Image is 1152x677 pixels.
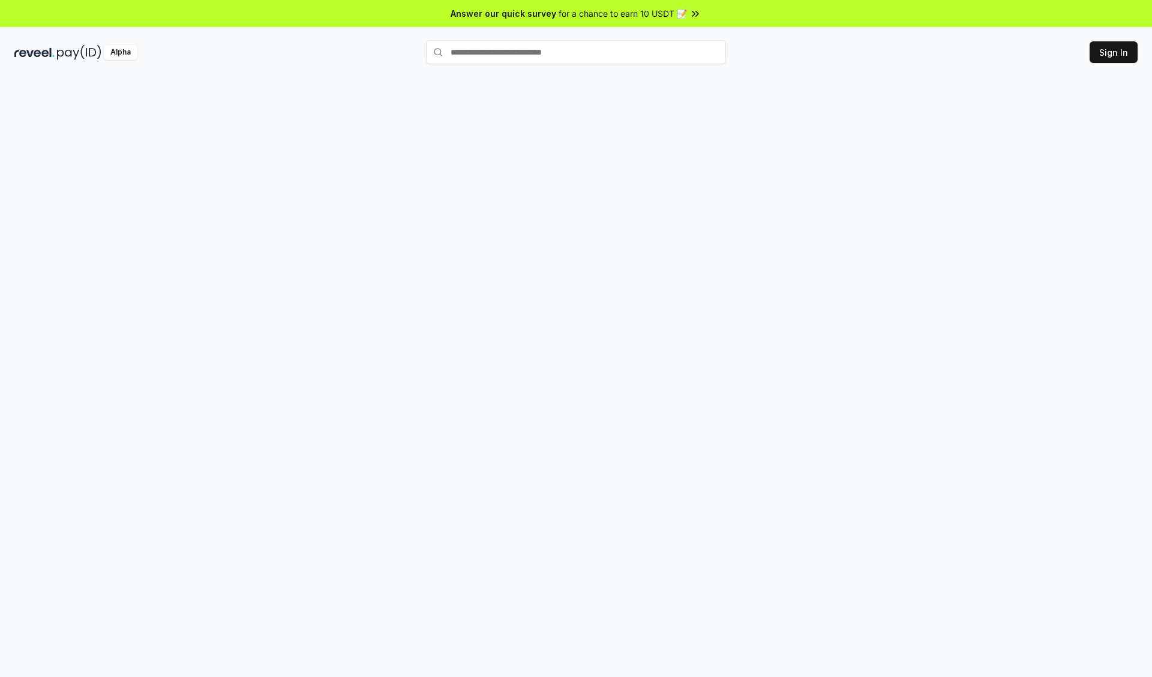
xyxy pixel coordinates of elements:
img: pay_id [57,45,101,60]
img: reveel_dark [14,45,55,60]
div: Alpha [104,45,137,60]
span: Answer our quick survey [451,7,556,20]
span: for a chance to earn 10 USDT 📝 [559,7,687,20]
button: Sign In [1090,41,1138,63]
